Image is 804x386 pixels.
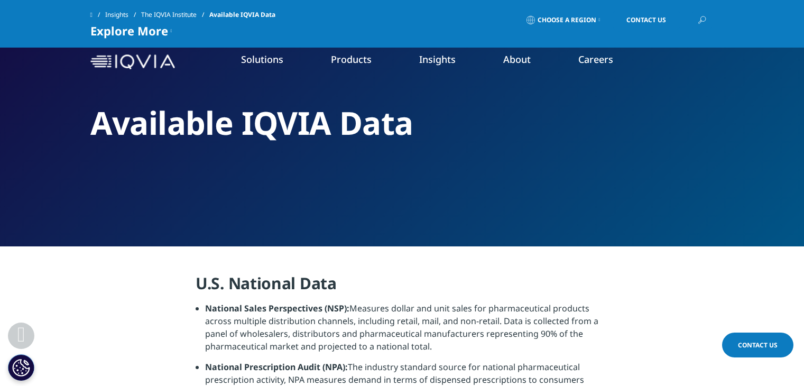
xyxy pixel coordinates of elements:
span: Contact Us [738,341,778,350]
a: Contact Us [611,8,682,32]
strong: National Sales Perspectives (NSP): [205,302,349,314]
a: Solutions [241,53,283,66]
a: Careers [578,53,613,66]
span: Choose a Region [538,16,596,24]
a: Insights [419,53,456,66]
li: Measures dollar and unit sales for pharmaceutical products across multiple distribution channels,... [205,302,608,361]
button: Cookie Settings [8,354,34,381]
a: Contact Us [722,333,793,357]
img: IQVIA Healthcare Information Technology and Pharma Clinical Research Company [90,54,175,70]
a: About [503,53,531,66]
span: Contact Us [626,17,666,23]
h4: U.S. National Data [196,273,608,302]
a: Products [331,53,372,66]
h2: Available IQVIA Data [90,103,714,143]
nav: Primary [179,37,714,87]
strong: National Prescription Audit (NPA): [205,361,348,373]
